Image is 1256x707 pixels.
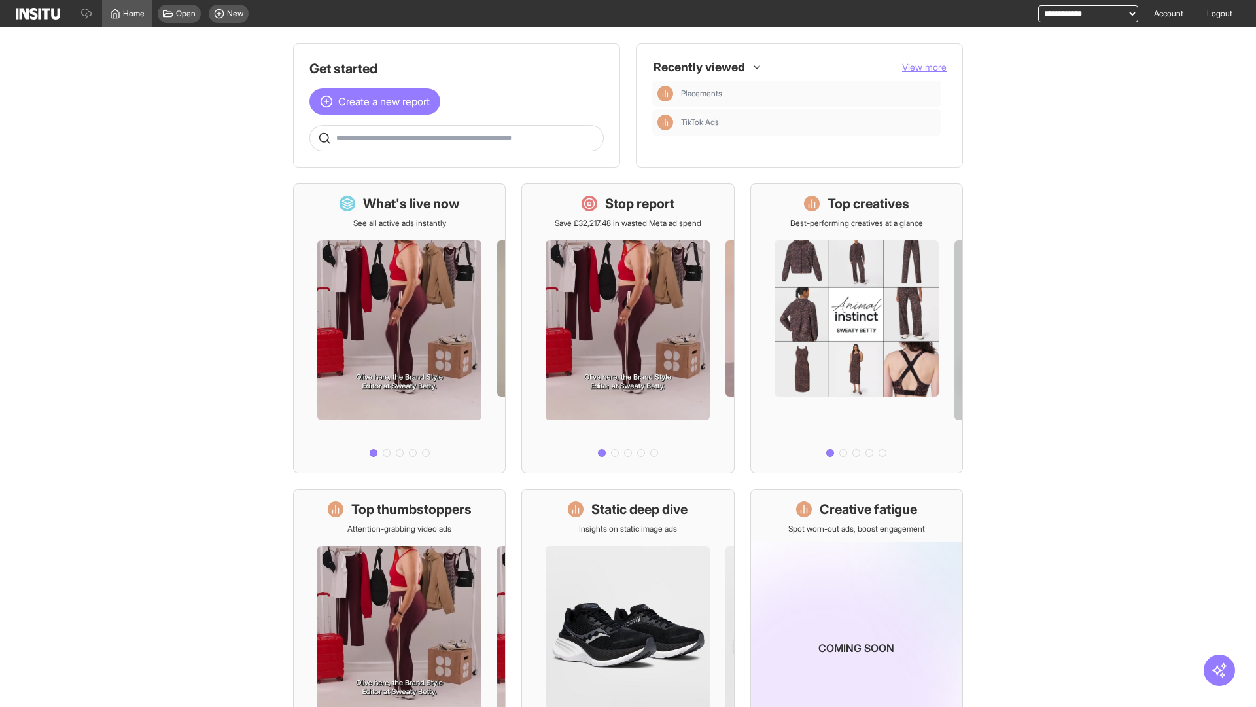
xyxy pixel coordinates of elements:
[555,218,701,228] p: Save £32,217.48 in wasted Meta ad spend
[176,9,196,19] span: Open
[363,194,460,213] h1: What's live now
[681,117,936,128] span: TikTok Ads
[309,88,440,115] button: Create a new report
[347,524,451,534] p: Attention-grabbing video ads
[293,183,506,473] a: What's live nowSee all active ads instantly
[828,194,909,213] h1: Top creatives
[579,524,677,534] p: Insights on static image ads
[338,94,430,109] span: Create a new report
[790,218,923,228] p: Best-performing creatives at a glance
[750,183,963,473] a: Top creativesBest-performing creatives at a glance
[353,218,446,228] p: See all active ads instantly
[227,9,243,19] span: New
[902,62,947,73] span: View more
[16,8,60,20] img: Logo
[657,115,673,130] div: Insights
[605,194,674,213] h1: Stop report
[681,88,722,99] span: Placements
[657,86,673,101] div: Insights
[351,500,472,518] h1: Top thumbstoppers
[591,500,688,518] h1: Static deep dive
[902,61,947,74] button: View more
[309,60,604,78] h1: Get started
[521,183,734,473] a: Stop reportSave £32,217.48 in wasted Meta ad spend
[681,88,936,99] span: Placements
[123,9,145,19] span: Home
[681,117,719,128] span: TikTok Ads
